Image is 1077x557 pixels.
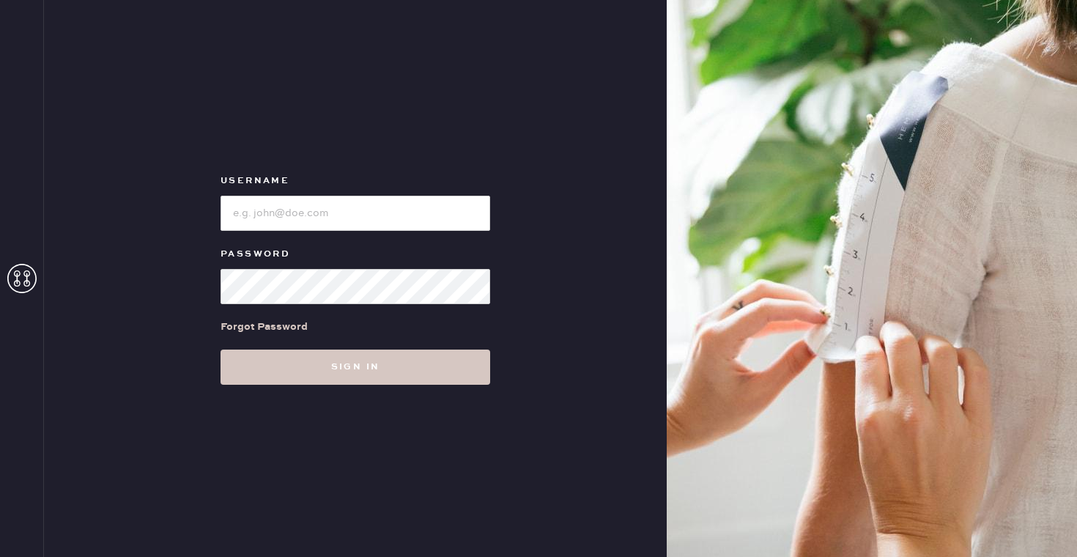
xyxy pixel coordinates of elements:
div: Forgot Password [221,319,308,335]
a: Forgot Password [221,304,308,350]
label: Username [221,172,490,190]
button: Sign in [221,350,490,385]
input: e.g. john@doe.com [221,196,490,231]
label: Password [221,246,490,263]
